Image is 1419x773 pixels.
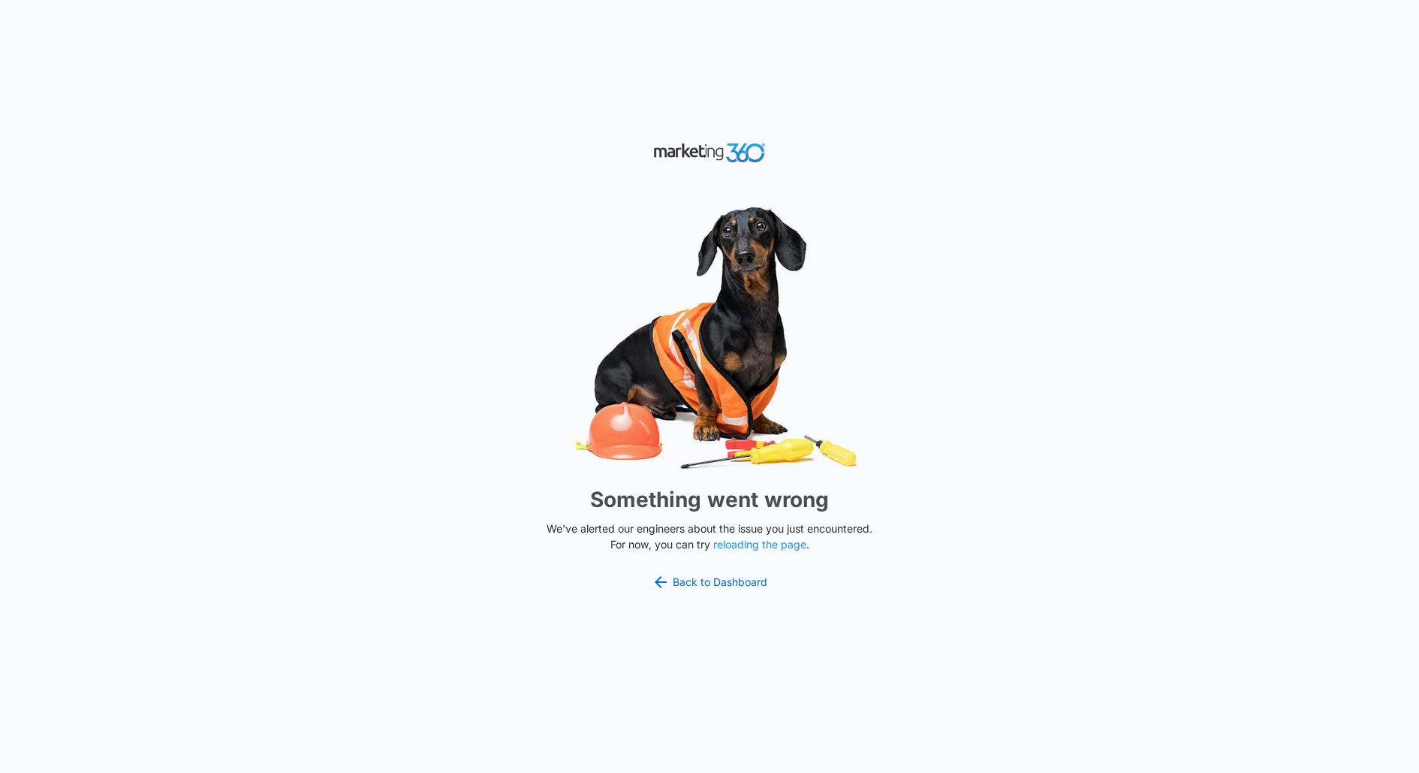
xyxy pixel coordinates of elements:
[541,521,878,552] p: We've alerted our engineers about the issue you just encountered. For now, you can try .
[652,573,767,591] a: Back to Dashboard
[590,484,829,515] h1: Something went wrong
[713,539,806,551] button: reloading the page
[653,140,766,166] img: Marketing 360 Logo
[484,198,935,478] img: Sad Dog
